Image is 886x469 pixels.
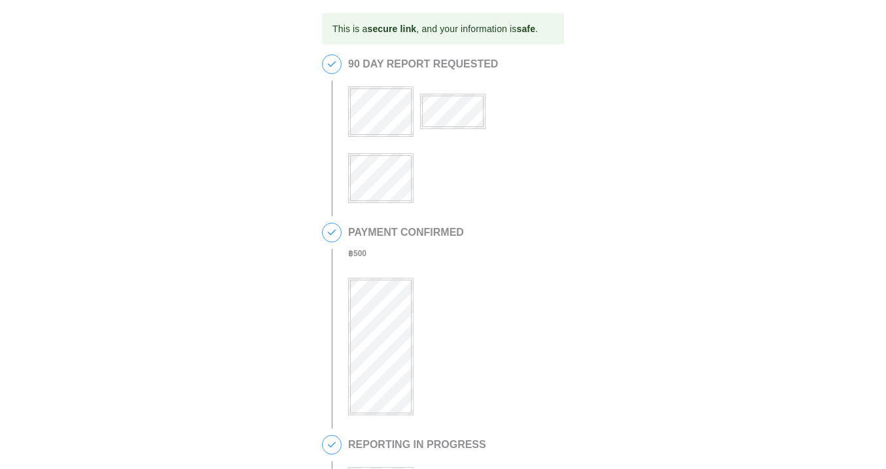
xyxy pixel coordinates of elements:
[516,24,535,34] b: safe
[367,24,416,34] b: secure link
[323,436,341,454] span: 3
[323,223,341,242] span: 2
[348,249,366,258] b: ฿ 500
[332,17,538,41] div: This is a , and your information is .
[348,227,464,238] h2: PAYMENT CONFIRMED
[323,55,341,73] span: 1
[348,58,558,70] h2: 90 DAY REPORT REQUESTED
[348,439,486,451] h2: REPORTING IN PROGRESS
